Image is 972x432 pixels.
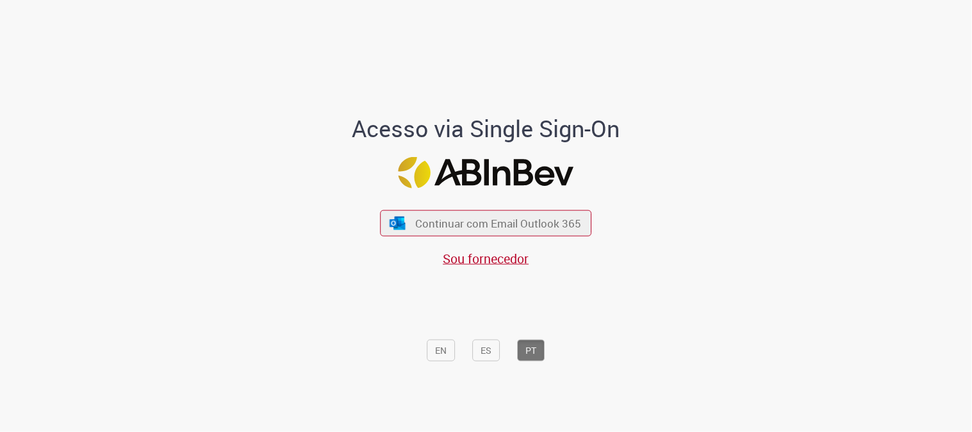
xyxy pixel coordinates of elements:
h1: Acesso via Single Sign-On [308,116,664,142]
img: ícone Azure/Microsoft 360 [388,216,406,229]
a: Sou fornecedor [443,250,529,267]
button: ícone Azure/Microsoft 360 Continuar com Email Outlook 365 [381,210,592,237]
button: PT [518,340,545,361]
button: EN [427,340,456,361]
img: Logo ABInBev [399,156,574,188]
button: ES [473,340,500,361]
span: Continuar com Email Outlook 365 [415,216,581,231]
